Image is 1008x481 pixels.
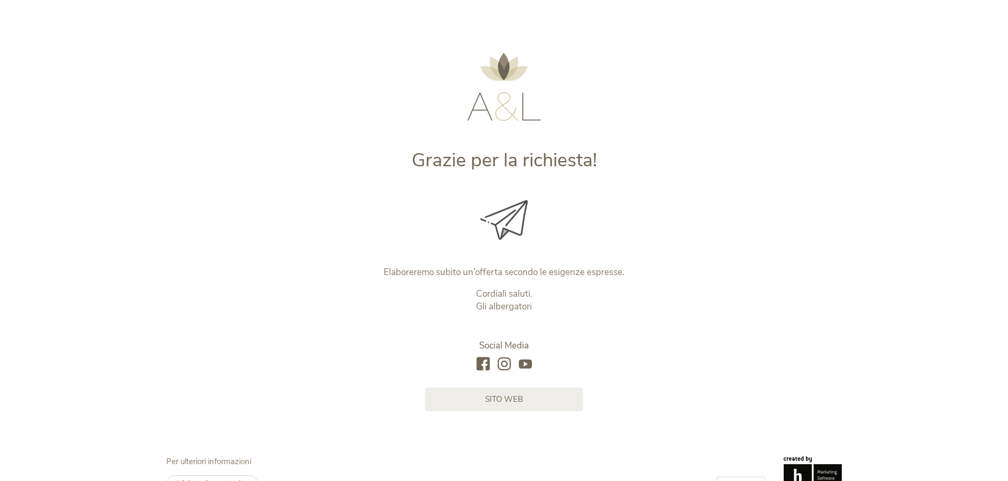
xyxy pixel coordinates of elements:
[284,266,725,279] p: Elaboreremo subito un’offerta secondo le esigenze espresse.
[480,200,528,240] img: Grazie per la richiesta!
[485,394,523,405] span: sito web
[477,357,490,372] a: facebook
[284,288,725,313] p: Cordiali saluti. Gli albergatori
[425,388,583,411] a: sito web
[467,53,541,121] img: AMONTI & LUNARIS Wellnessresort
[479,339,529,352] span: Social Media
[166,456,251,467] span: Per ulteriori informazioni
[412,147,597,173] span: Grazie per la richiesta!
[519,357,532,372] a: youtube
[498,357,511,372] a: instagram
